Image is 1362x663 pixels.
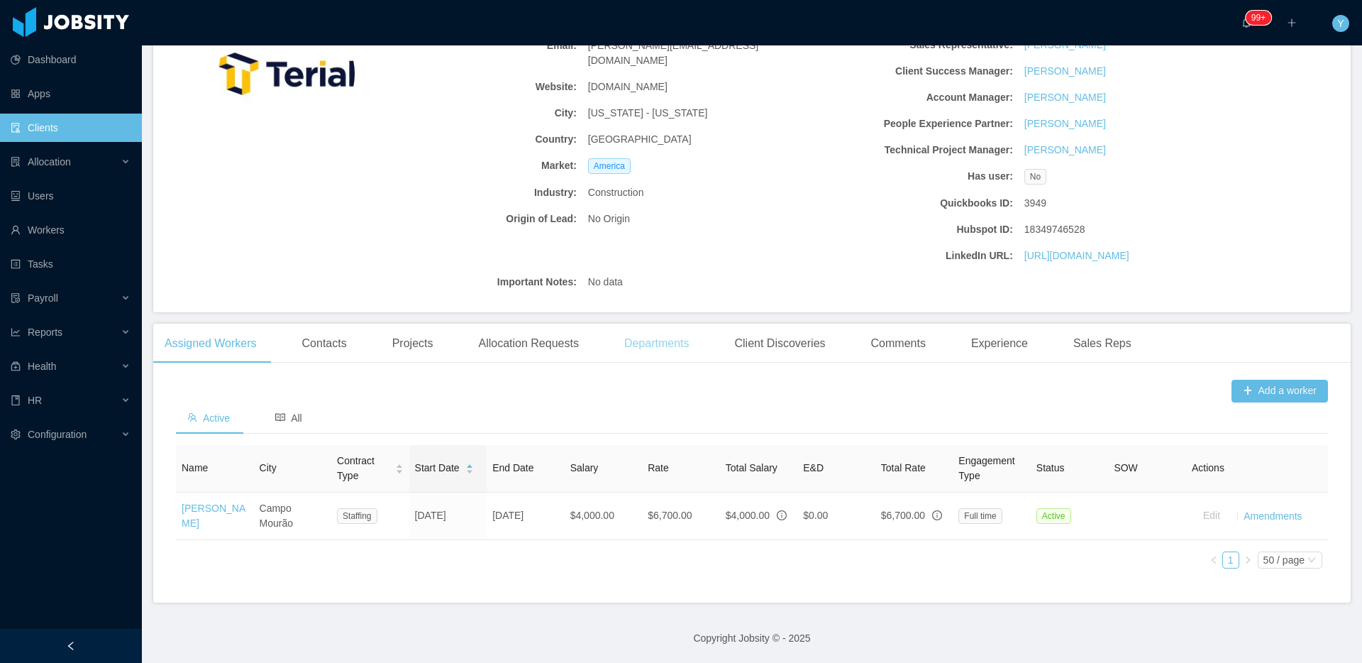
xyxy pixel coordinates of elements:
span: Health [28,361,56,372]
span: info-circle [932,510,942,520]
span: E&D [803,462,824,473]
a: icon: robotUsers [11,182,131,210]
i: icon: read [275,412,285,422]
div: Contacts [291,324,358,363]
a: 1 [1223,552,1239,568]
span: 3949 [1024,196,1046,211]
b: City: [370,106,577,121]
div: Experience [960,324,1039,363]
td: [DATE] [487,493,565,540]
span: $0.00 [803,510,828,521]
span: Salary [570,462,599,473]
b: Technical Project Manager: [806,143,1013,158]
div: Sort [395,462,404,472]
i: icon: team [187,412,197,422]
a: icon: auditClients [11,114,131,142]
span: Rate [648,462,669,473]
a: icon: pie-chartDashboard [11,45,131,74]
i: icon: caret-up [465,463,473,467]
i: icon: setting [11,429,21,439]
span: Staffing [337,508,377,524]
b: Has user: [806,169,1013,184]
i: icon: medicine-box [11,361,21,371]
span: No data [588,275,623,290]
td: $6,700.00 [642,493,720,540]
span: Status [1036,462,1065,473]
i: icon: solution [11,157,21,167]
a: icon: userWorkers [11,216,131,244]
span: Payroll [28,292,58,304]
span: Active [187,412,230,424]
span: $6,700.00 [881,510,925,521]
b: Important Notes: [370,275,577,290]
b: LinkedIn URL: [806,248,1013,263]
span: Start Date [415,461,460,476]
span: Y [1337,15,1344,32]
i: icon: bell [1241,18,1251,28]
img: 1e607e50-9546-11ee-873f-9369367c1343_6585fe58dd28f-400w.png [218,6,355,142]
a: icon: appstoreApps [11,80,131,108]
span: Configuration [28,429,87,440]
span: Construction [588,185,644,200]
a: [PERSON_NAME] [1024,143,1106,158]
td: [DATE] [409,493,487,540]
div: Client Discoveries [723,324,836,363]
li: Previous Page [1205,552,1222,569]
span: [US_STATE] - [US_STATE] [588,106,708,121]
span: Reports [28,327,62,338]
span: [GEOGRAPHIC_DATA] [588,132,692,147]
b: Market: [370,158,577,173]
b: Quickbooks ID: [806,196,1013,211]
li: 1 [1222,552,1239,569]
a: Amendments [1244,510,1302,521]
a: [PERSON_NAME] [1024,90,1106,105]
b: Industry: [370,185,577,200]
sup: 425 [1246,11,1271,25]
i: icon: left [1209,556,1218,564]
b: People Experience Partner: [806,116,1013,131]
div: Comments [860,324,937,363]
span: Allocation [28,156,71,168]
span: info-circle [777,510,787,520]
i: icon: plus [1287,18,1297,28]
a: icon: profileTasks [11,250,131,278]
i: icon: caret-down [395,468,403,472]
b: Hubspot ID: [806,222,1013,237]
span: City [260,462,277,473]
i: icon: down [1307,556,1316,566]
td: Campo Mourão [254,493,332,540]
span: Total Salary [726,462,777,473]
div: Projects [381,324,445,363]
i: icon: caret-down [465,468,473,472]
span: Engagement Type [958,455,1014,481]
span: HR [28,395,42,406]
span: 18349746528 [1024,222,1085,237]
b: Website: [370,80,577,94]
div: Departments [613,324,701,363]
i: icon: file-protect [11,293,21,303]
span: $4,000.00 [726,510,770,521]
a: [PERSON_NAME] [1024,64,1106,79]
div: Sales Reps [1062,324,1143,363]
span: [DOMAIN_NAME] [588,80,668,94]
span: [PERSON_NAME][EMAIL_ADDRESS][DOMAIN_NAME] [588,38,795,68]
span: America [588,158,631,174]
td: $4,000.00 [565,493,643,540]
span: Active [1036,508,1071,524]
li: Next Page [1239,552,1256,569]
b: Account Manager: [806,90,1013,105]
i: icon: caret-up [395,463,403,467]
span: Actions [1192,462,1224,473]
i: icon: right [1244,556,1252,564]
span: Name [182,462,208,473]
button: Edit [1192,505,1231,527]
div: Sort [465,462,474,472]
span: All [275,412,302,424]
footer: Copyright Jobsity © - 2025 [142,614,1362,663]
span: End Date [492,462,533,473]
i: icon: line-chart [11,327,21,337]
span: Contract Type [337,454,389,483]
div: Allocation Requests [467,324,589,363]
b: Origin of Lead: [370,212,577,226]
span: No [1024,169,1046,185]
